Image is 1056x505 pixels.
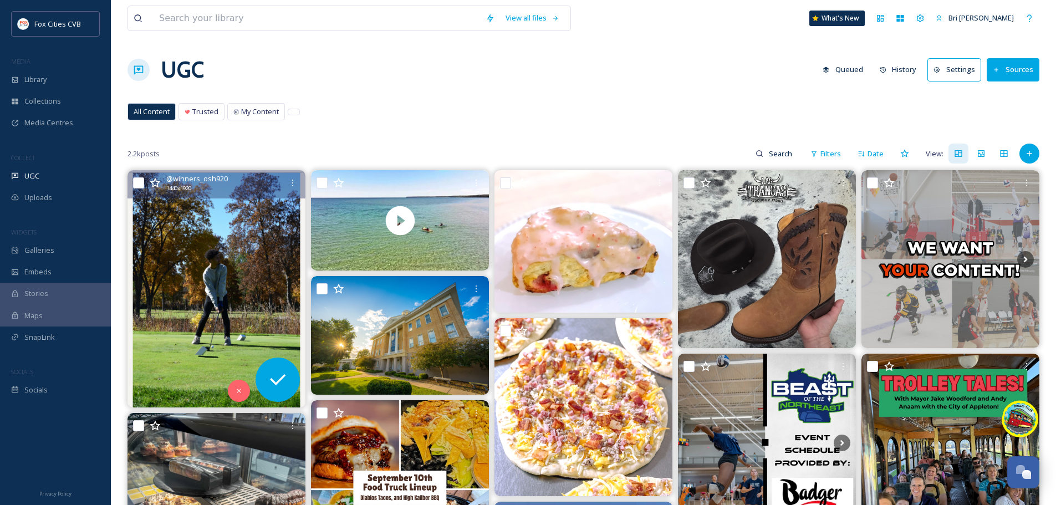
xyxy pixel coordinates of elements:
span: Socials [24,385,48,395]
span: SnapLink [24,332,55,343]
span: MEDIA [11,57,30,65]
span: 1440 x 1920 [166,185,191,192]
a: UGC [161,53,204,86]
img: 𝐓𝐞𝐱𝐚𝐧𝐚 𝐲 𝐁𝐨𝐭𝐢𝐧𝐞𝐬 𝐝𝐞 𝐋𝐚𝐬 𝐓𝐫𝐚𝐧𝐜𝐚𝐬 𝐖𝐞𝐬𝐭𝐞𝐫𝐧 𝐖𝐞𝐚𝐫 𝐝𝐨𝐧𝐝𝐞 𝐭𝐞 𝐯𝐞𝐬𝐭𝐢𝐦𝐨𝐬 𝐝𝐞 𝐩𝐢𝐞𝐬 𝐚 𝐜𝐚𝐛𝐞𝐳𝐚 🤠 #tiendavaquera ... [678,170,856,348]
img: thumbnail [311,170,489,271]
button: Settings [927,58,981,81]
span: SOCIALS [11,368,33,376]
a: What's New [809,11,865,26]
span: @ winners_osh920 [166,174,228,184]
a: History [874,59,928,80]
span: Media Centres [24,118,73,128]
img: The Elgin History Museum at Sunset in late August 2025. #elginil #elginillinois #exploreelgin #el... [311,276,489,395]
span: View: [926,149,943,159]
button: Queued [817,59,869,80]
a: Privacy Policy [39,486,72,499]
span: All Content [134,106,170,117]
button: Open Chat [1007,456,1039,488]
img: Want to see YOUR PICTURES & VIDEOS 📸 on championctr accounts?? Send your photos & videos to: phot... [861,170,1039,348]
img: HAPPY BIRTHDAY T! #oshkosh #oshkoshwi #wisconsin #oshkoshbar #meme #onlyinoshkosh #downtownoshkos... [127,170,305,407]
a: View all files [500,7,565,29]
span: Date [868,149,884,159]
span: Embeds [24,267,52,277]
span: Privacy Policy [39,490,72,497]
span: UGC [24,171,39,181]
img: images.png [18,18,29,29]
span: Uploads [24,192,52,203]
a: Queued [817,59,874,80]
input: Search [763,142,799,165]
span: My Content [241,106,279,117]
button: History [874,59,922,80]
input: Search your library [154,6,480,30]
span: Fox Cities CVB [34,19,81,29]
button: Sources [987,58,1039,81]
a: Settings [927,58,987,81]
span: COLLECT [11,154,35,162]
a: Bri [PERSON_NAME] [930,7,1019,29]
span: Library [24,74,47,85]
span: Collections [24,96,61,106]
span: Filters [820,149,841,159]
span: Stories [24,288,48,299]
span: Bri [PERSON_NAME] [948,13,1014,23]
video: Kayaking in Lake Michigan with peninsulakayakcompany around Reynolds’s Pier and shipwrecks of the... [311,170,489,271]
img: We are a few short days away from a long holiday weekend! Hooray! If your plans involve a long ca... [494,318,672,496]
img: *Menu Below* Happy Figgin’ Friday! Are you a fig fanatic? Good news! Our Friday menu focuses on a... [494,170,672,313]
span: Maps [24,310,43,321]
span: 2.2k posts [127,149,160,159]
span: WIDGETS [11,228,37,236]
span: Galleries [24,245,54,256]
span: Trusted [192,106,218,117]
